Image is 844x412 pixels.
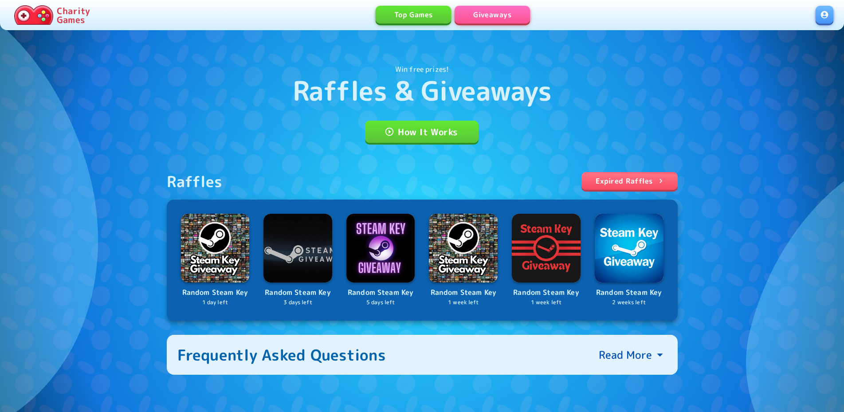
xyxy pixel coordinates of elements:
[455,6,530,24] a: Giveaways
[167,172,223,191] div: Raffles
[181,298,250,307] p: 1 day left
[177,345,386,364] div: Frequently Asked Questions
[599,348,652,362] p: Read More
[365,121,479,143] a: How It Works
[11,4,94,27] a: Charity Games
[263,214,332,306] a: LogoRandom Steam Key3 days left
[512,287,581,298] p: Random Steam Key
[512,214,581,306] a: LogoRandom Steam Key1 week left
[346,214,415,283] img: Logo
[595,298,663,307] p: 2 weeks left
[581,172,678,190] a: Expired Raffles
[293,75,552,106] h1: Raffles & Giveaways
[512,298,581,307] p: 1 week left
[429,287,498,298] p: Random Steam Key
[57,6,90,24] p: Charity Games
[346,298,415,307] p: 5 days left
[395,64,449,75] p: Win free prizes!
[14,5,53,25] img: Charity.Games
[595,287,663,298] p: Random Steam Key
[429,298,498,307] p: 1 week left
[181,287,250,298] p: Random Steam Key
[346,214,415,306] a: LogoRandom Steam Key5 days left
[181,214,250,306] a: LogoRandom Steam Key1 day left
[181,214,250,283] img: Logo
[512,214,581,283] img: Logo
[595,214,663,283] img: Logo
[346,287,415,298] p: Random Steam Key
[595,214,663,306] a: LogoRandom Steam Key2 weeks left
[429,214,498,283] img: Logo
[167,335,678,375] button: Frequently Asked QuestionsRead More
[263,298,332,307] p: 3 days left
[429,214,498,306] a: LogoRandom Steam Key1 week left
[263,287,332,298] p: Random Steam Key
[263,214,332,283] img: Logo
[376,6,451,24] a: Top Games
